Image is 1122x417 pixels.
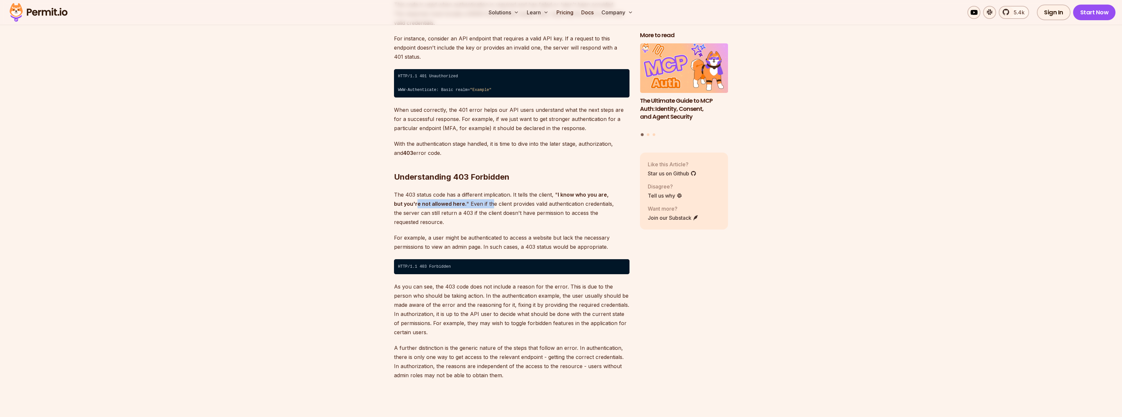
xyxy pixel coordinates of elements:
span: "Example" [470,88,492,92]
h2: Understanding 403 Forbidden [394,146,629,182]
h2: More to read [640,31,728,39]
div: Posts [640,43,728,137]
a: Docs [579,6,596,19]
li: 1 of 3 [640,43,728,129]
img: The Ultimate Guide to MCP Auth: Identity, Consent, and Agent Security [640,43,728,93]
span: 5.4k [1010,8,1024,16]
button: Company [599,6,636,19]
button: Solutions [486,6,522,19]
button: Learn [524,6,551,19]
a: Start Now [1073,5,1116,20]
button: Go to slide 1 [641,133,644,136]
img: Permit logo [7,1,70,23]
button: Go to slide 3 [653,133,655,136]
a: 5.4k [999,6,1029,19]
a: Tell us why [648,191,682,199]
code: HTTP/1.1 401 Unauthorized ⁠ WWW-Authenticate: Basic realm= [394,69,629,98]
p: With the authentication stage handled, it is time to dive into the later stage, authorization, an... [394,139,629,157]
p: A further distinction is the generic nature of the steps that follow an error. In authentication,... [394,343,629,380]
h3: The Ultimate Guide to MCP Auth: Identity, Consent, and Agent Security [640,97,728,121]
p: For instance, consider an API endpoint that requires a valid API key. If a request to this endpoi... [394,34,629,61]
code: HTTP/1.1 403 Forbidden [394,259,629,274]
p: Want more? [648,204,699,212]
a: Pricing [554,6,576,19]
button: Go to slide 2 [647,133,649,136]
a: Join our Substack [648,214,699,221]
p: For example, a user might be authenticated to access a website but lack the necessary permissions... [394,233,629,251]
p: When used correctly, the 401 error helps our API users understand what the next steps are for a s... [394,105,629,133]
a: Star us on Github [648,169,696,177]
strong: 403 [403,150,413,156]
p: Disagree? [648,182,682,190]
p: Like this Article? [648,160,696,168]
p: The 403 status code has a different implication. It tells the client, " " Even if the client prov... [394,190,629,227]
a: Sign In [1037,5,1070,20]
p: As you can see, the 403 code does not include a reason for the error. This is due to the person w... [394,282,629,337]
